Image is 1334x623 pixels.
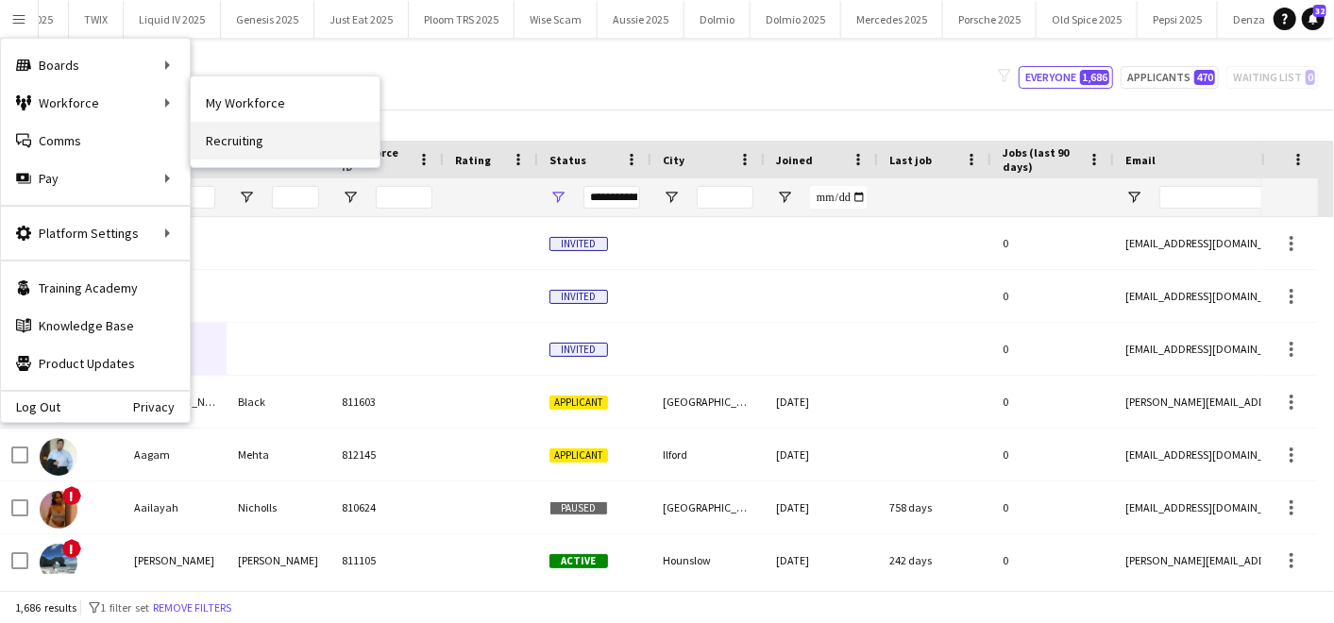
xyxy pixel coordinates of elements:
a: Log Out [1,399,60,414]
button: Remove filters [149,598,235,618]
div: [DATE] [765,534,878,586]
div: [GEOGRAPHIC_DATA] [651,376,765,428]
img: Aailayah Nicholls [40,491,77,529]
button: Pepsi 2025 [1138,1,1218,38]
span: Last job [889,153,932,167]
input: City Filter Input [697,186,753,209]
span: Rating [455,153,491,167]
button: Porsche 2025 [943,1,1037,38]
button: Open Filter Menu [342,189,359,206]
button: Everyone1,686 [1019,66,1113,89]
button: Open Filter Menu [549,189,566,206]
span: Email [1125,153,1156,167]
div: 0 [991,481,1114,533]
div: [DATE] [765,376,878,428]
button: TWIX [69,1,124,38]
span: 1,686 [1080,70,1109,85]
span: Paused [549,501,608,515]
button: Old Spice 2025 [1037,1,1138,38]
button: Wise Scam [515,1,598,38]
span: 1 filter set [100,600,149,615]
a: 32 [1302,8,1325,30]
a: Comms [1,122,190,160]
a: Product Updates [1,345,190,382]
button: Just Eat 2025 [314,1,409,38]
button: Open Filter Menu [238,189,255,206]
span: ! [62,539,81,558]
button: Dolmio 2025 [751,1,841,38]
div: 811603 [330,376,444,428]
div: [PERSON_NAME] [227,534,330,586]
span: Active [549,554,608,568]
a: Privacy [133,399,190,414]
div: 0 [991,270,1114,322]
input: First Name Filter Input [168,186,215,209]
span: Invited [549,237,608,251]
div: [DATE] [765,429,878,480]
button: Ploom TRS 2025 [409,1,515,38]
a: Recruiting [191,122,380,160]
div: 812145 [330,429,444,480]
input: Workforce ID Filter Input [376,186,432,209]
div: 0 [991,323,1114,375]
div: 0 [991,429,1114,480]
span: Invited [549,290,608,304]
button: Denza 2025 [1218,1,1306,38]
div: 0 [991,217,1114,269]
div: Platform Settings [1,214,190,252]
div: Boards [1,46,190,84]
div: 0 [991,376,1114,428]
button: Open Filter Menu [776,189,793,206]
button: Open Filter Menu [1125,189,1142,206]
span: Invited [549,343,608,357]
div: 811105 [330,534,444,586]
span: 32 [1313,5,1326,17]
button: Open Filter Menu [663,189,680,206]
button: Liquid IV 2025 [124,1,221,38]
div: [GEOGRAPHIC_DATA] [651,481,765,533]
div: Ilford [651,429,765,480]
input: Last Name Filter Input [272,186,319,209]
div: Hounslow [651,534,765,586]
span: Applicant [549,396,608,410]
img: Aagam Mehta [40,438,77,476]
span: Applicant [549,448,608,463]
button: Dolmio [684,1,751,38]
div: [DATE] [765,481,878,533]
button: Genesis 2025 [221,1,314,38]
div: Aailayah [123,481,227,533]
div: Black [227,376,330,428]
a: Training Academy [1,269,190,307]
button: Applicants470 [1121,66,1219,89]
button: Mercedes 2025 [841,1,943,38]
span: ! [62,486,81,505]
img: Aakash Panuganti [40,544,77,581]
div: Workforce [1,84,190,122]
div: 810624 [330,481,444,533]
div: Mehta [227,429,330,480]
div: 0 [991,534,1114,586]
span: Jobs (last 90 days) [1003,145,1080,174]
div: [PERSON_NAME] [123,534,227,586]
div: 242 days [878,534,991,586]
div: Pay [1,160,190,197]
div: Nicholls [227,481,330,533]
button: Aussie 2025 [598,1,684,38]
span: City [663,153,684,167]
span: Joined [776,153,813,167]
a: My Workforce [191,84,380,122]
div: 758 days [878,481,991,533]
a: Knowledge Base [1,307,190,345]
span: Status [549,153,586,167]
input: Joined Filter Input [810,186,867,209]
div: Aagam [123,429,227,480]
span: 470 [1194,70,1215,85]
